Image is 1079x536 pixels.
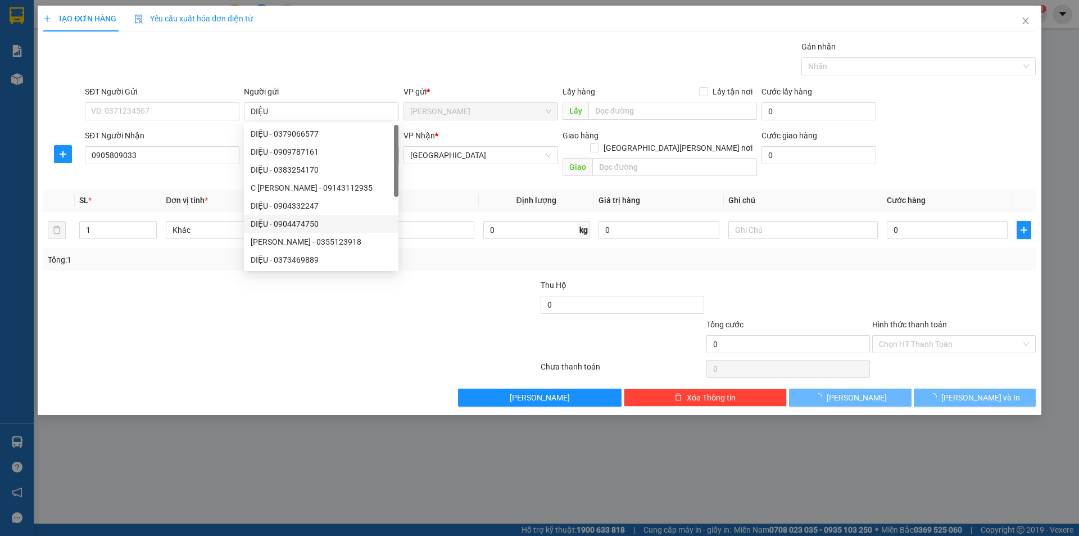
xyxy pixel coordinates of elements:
[1017,226,1031,235] span: plus
[599,196,640,205] span: Giá trị hàng
[134,14,253,23] span: Yêu cầu xuất hóa đơn điện tử
[166,196,208,205] span: Đơn vị tính
[48,221,66,239] button: delete
[244,197,398,215] div: DIỆU - 0904332247
[244,125,398,143] div: DIỆU - 0379066577
[1021,16,1030,25] span: close
[251,164,392,176] div: DIỆU - 0383254170
[588,102,757,120] input: Dọc đường
[761,131,817,140] label: Cước giao hàng
[244,143,398,161] div: DIỆU - 0909787161
[761,87,812,96] label: Cước lấy hàng
[914,389,1036,407] button: [PERSON_NAME] và In
[827,391,887,404] span: [PERSON_NAME]
[244,215,398,233] div: DIỆU - 0904474750
[173,222,309,238] span: Khác
[510,391,570,404] span: [PERSON_NAME]
[1017,221,1031,239] button: plus
[43,15,51,22] span: plus
[48,254,416,266] div: Tổng: 1
[563,131,599,140] span: Giao hàng
[687,391,736,404] span: Xóa Thông tin
[563,87,595,96] span: Lấy hàng
[79,196,88,205] span: SL
[599,142,757,154] span: [GEOGRAPHIC_DATA][PERSON_NAME] nơi
[244,233,398,251] div: DIỆP - 0355123918
[592,158,757,176] input: Dọc đường
[404,131,435,140] span: VP Nhận
[134,15,143,24] img: icon
[814,393,827,401] span: loading
[251,182,392,194] div: C [PERSON_NAME] - 09143112935
[563,158,592,176] span: Giao
[410,147,551,164] span: SÀI GÒN
[410,103,551,120] span: TAM QUAN
[324,221,474,239] input: VD: Bàn, Ghế
[578,221,590,239] span: kg
[43,14,116,23] span: TẠO ĐƠN HÀNG
[55,150,71,159] span: plus
[85,85,239,98] div: SĐT Người Gửi
[85,129,239,142] div: SĐT Người Nhận
[244,161,398,179] div: DIỆU - 0383254170
[761,146,876,164] input: Cước giao hàng
[887,196,926,205] span: Cước hàng
[516,196,556,205] span: Định lượng
[708,85,757,98] span: Lấy tận nơi
[1010,6,1041,37] button: Close
[251,200,392,212] div: DIỆU - 0904332247
[929,393,941,401] span: loading
[674,393,682,402] span: delete
[539,361,705,380] div: Chưa thanh toán
[789,389,911,407] button: [PERSON_NAME]
[244,251,398,269] div: DIỆU - 0373469889
[251,128,392,140] div: DIỆU - 0379066577
[251,218,392,230] div: DIỆU - 0904474750
[599,221,719,239] input: 0
[624,389,787,407] button: deleteXóa Thông tin
[728,221,878,239] input: Ghi Chú
[54,145,72,163] button: plus
[563,102,588,120] span: Lấy
[458,389,622,407] button: [PERSON_NAME]
[801,42,836,51] label: Gán nhãn
[244,179,398,197] div: C DIỆP - 09143112935
[404,85,558,98] div: VP gửi
[541,281,566,290] span: Thu Hộ
[724,190,882,211] th: Ghi chú
[941,391,1020,404] span: [PERSON_NAME] và In
[251,146,392,158] div: DIỆU - 0909787161
[706,320,743,329] span: Tổng cước
[761,102,876,120] input: Cước lấy hàng
[244,85,398,98] div: Người gửi
[251,254,392,266] div: DIỆU - 0373469889
[872,320,947,329] label: Hình thức thanh toán
[251,236,392,248] div: [PERSON_NAME] - 0355123918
